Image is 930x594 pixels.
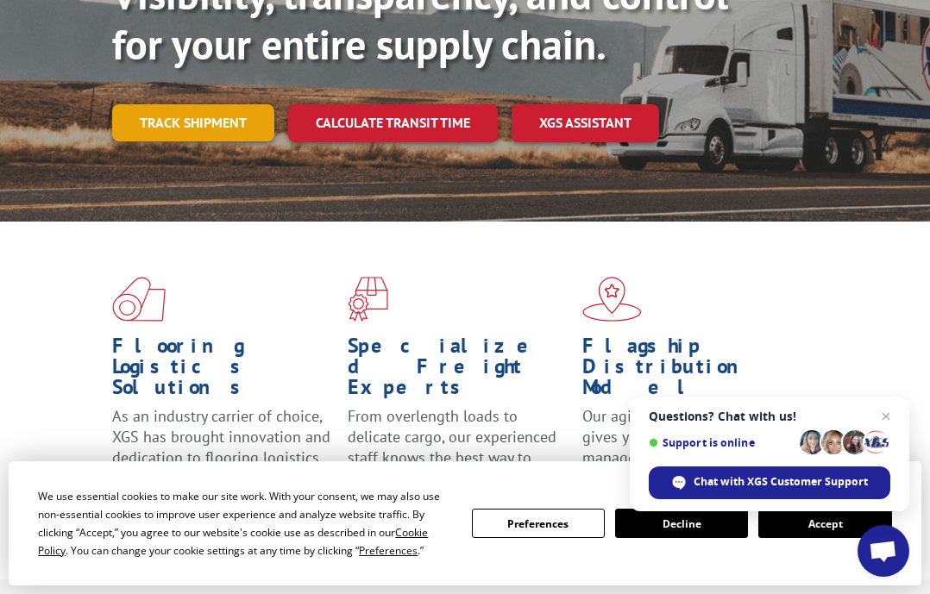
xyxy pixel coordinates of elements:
span: Support is online [649,436,794,449]
button: Preferences [472,509,605,538]
div: Cookie Consent Prompt [9,461,921,585]
a: XGS ASSISTANT [512,104,659,141]
img: xgs-icon-flagship-distribution-model-red [582,277,642,322]
img: xgs-icon-focused-on-flooring-red [348,277,388,322]
button: Accept [758,509,891,538]
a: Calculate transit time [288,104,498,141]
div: Chat with XGS Customer Support [649,466,890,499]
span: Our agile distribution network gives you nationwide inventory management on demand. [582,406,792,467]
img: xgs-icon-total-supply-chain-intelligence-red [112,277,166,322]
div: Open chat [858,525,909,577]
a: Track shipment [112,104,274,141]
h1: Flooring Logistics Solutions [112,335,335,406]
h1: Flagship Distribution Model [582,335,805,406]
span: Questions? Chat with us! [649,410,890,423]
div: We use essential cookies to make our site work. With your consent, we may also use non-essential ... [38,487,450,560]
h1: Specialized Freight Experts [348,335,570,406]
span: Chat with XGS Customer Support [694,474,868,490]
button: Decline [615,509,748,538]
span: Preferences [359,543,418,558]
span: As an industry carrier of choice, XGS has brought innovation and dedication to flooring logistics... [112,406,330,487]
span: Close chat [876,406,896,427]
p: From overlength loads to delicate cargo, our experienced staff knows the best way to move your fr... [348,406,570,503]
